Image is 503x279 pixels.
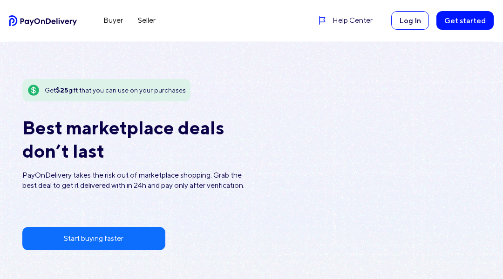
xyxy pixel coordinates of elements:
[22,116,248,163] h1: Best marketplace deals don’t last
[318,16,327,25] img: Help center
[391,11,429,30] button: Log In
[130,13,163,28] a: Seller
[96,13,130,28] a: Buyer
[333,15,373,26] span: Help Center
[9,15,77,26] img: PayOnDelivery
[56,86,68,94] strong: $25
[27,84,40,97] img: Start now and get $25
[436,11,494,30] a: Get started
[22,227,165,250] a: Start buying faster
[22,170,248,191] p: PayOnDelivery takes the risk out of marketplace shopping. Grab the best deal to get it delivered ...
[318,15,373,26] a: Help Center
[45,86,186,95] span: Get gift that you can use on your purchases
